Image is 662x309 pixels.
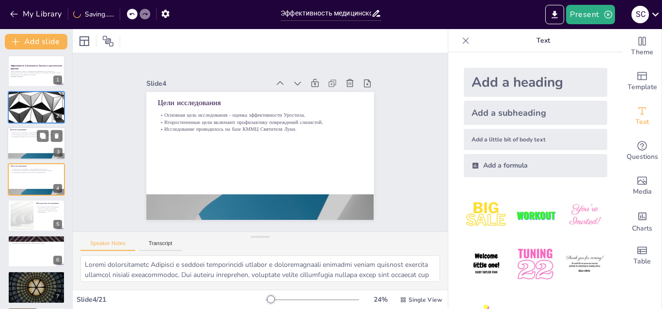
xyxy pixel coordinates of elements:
[53,256,62,264] div: 6
[10,134,63,136] p: Второстепенные цели включают профилактику повреждений слизистой.
[11,70,62,76] p: Анализ клинических данных, подтверждающих эффективность и безопасность медицинского изделия Урост...
[11,277,62,278] p: Улучшение показателей Qmax в основной группе.
[464,68,607,97] div: Add a heading
[8,55,65,87] div: https://cdn.sendsteps.com/images/logo/sendsteps_logo_white.pnghttps://cdn.sendsteps.com/images/lo...
[633,186,652,197] span: Media
[11,76,62,77] p: Generated with [URL]
[7,127,65,160] div: https://cdn.sendsteps.com/images/logo/sendsteps_logo_white.pnghttps://cdn.sendsteps.com/images/lo...
[8,200,65,232] div: https://cdn.sendsteps.com/images/logo/sendsteps_logo_white.pnghttps://cdn.sendsteps.com/images/lo...
[8,271,65,303] div: 7
[628,82,657,93] span: Template
[11,241,62,243] p: 50% пациентов контрольной группы показали улучшение.
[53,184,62,193] div: 4
[11,273,62,276] p: Результаты второй группы
[10,136,63,138] p: Исследование проводилось на базе КММЦ Святителя Луки.
[633,256,651,267] span: Table
[11,237,62,240] p: Результаты первой группы
[36,201,62,204] p: Методология исследования
[10,128,63,131] p: Цели исследования
[631,6,649,23] div: S C
[5,34,67,49] button: Add slide
[627,152,658,162] span: Questions
[513,193,558,238] img: 2.jpeg
[635,117,649,127] span: Text
[257,185,380,206] div: Slide 4
[11,64,62,70] strong: Эффективность и безопасность Уростила в урологической практике
[11,165,62,168] p: Цели исследования
[53,112,62,121] div: 2
[369,295,392,304] div: 24 %
[11,275,62,277] p: Значительное улучшение показателей IPSS в основной группе.
[464,154,607,177] div: Add a formula
[10,132,63,134] p: Основная цель исследования - оценка эффективности Уростила.
[7,6,66,22] button: My Library
[8,91,65,123] div: https://cdn.sendsteps.com/images/logo/sendsteps_logo_white.pnghttps://cdn.sendsteps.com/images/lo...
[623,64,662,99] div: Add ready made slides
[623,238,662,273] div: Add a table
[566,5,615,24] button: Present
[160,148,365,177] p: Второстепенные цели включают профилактику повреждений слизистой.
[36,208,62,210] p: Группы: основная и контрольная.
[80,240,135,251] button: Speaker Notes
[36,209,62,213] p: Применялись стандартные методы обследования.
[464,129,607,150] div: Add a little bit of body text
[80,255,440,282] textarea: Loremi dolorsitametc Adipisci e seddoei temporincidi utlabor e doloremagnaali enimadmi veniam qui...
[464,242,509,287] img: 4.jpeg
[631,47,653,58] span: Theme
[464,193,509,238] img: 1.jpeg
[53,292,62,301] div: 7
[159,141,364,170] p: Исследование проводилось на базе КММЦ Святителя Луки.
[77,295,266,304] div: Slide 4 / 21
[11,243,62,245] p: Снижение дизурических явлений у 90% основной группы.
[139,240,182,251] button: Transcript
[631,5,649,24] button: S C
[281,6,371,20] input: Insert title
[11,239,62,241] p: 95% пациентов основной группы показали улучшение.
[11,168,62,170] p: Основная цель исследования - оценка эффективности Уростила.
[623,203,662,238] div: Add charts and graphs
[102,35,114,47] span: Position
[162,166,366,198] p: Цели исследования
[8,163,65,195] div: https://cdn.sendsteps.com/images/logo/sendsteps_logo_white.pnghttps://cdn.sendsteps.com/images/lo...
[73,10,114,19] div: Saving......
[77,33,92,49] div: Layout
[632,223,652,234] span: Charts
[623,29,662,64] div: Change the overall theme
[623,99,662,134] div: Add text boxes
[562,242,607,287] img: 6.jpeg
[53,76,62,84] div: 1
[562,193,607,238] img: 3.jpeg
[623,169,662,203] div: Add images, graphics, shapes or video
[545,5,564,24] button: Export to PowerPoint
[513,242,558,287] img: 5.jpeg
[464,101,607,125] div: Add a subheading
[161,155,365,184] p: Основная цель исследования - оценка эффективности Уростила.
[11,278,62,280] p: Контрольная группа показала менее выраженные результаты.
[51,130,63,141] button: Delete Slide
[409,296,442,304] span: Single View
[11,170,62,172] p: Второстепенные цели включают профилактику повреждений слизистой.
[623,134,662,169] div: Get real-time input from your audience
[36,206,62,208] p: Исследование включало 80 пациентов.
[8,235,65,267] div: https://cdn.sendsteps.com/images/logo/sendsteps_logo_white.pnghttps://cdn.sendsteps.com/images/lo...
[37,130,48,141] button: Duplicate Slide
[54,148,63,156] div: 3
[53,220,62,229] div: 5
[473,29,613,52] p: Text
[11,172,62,174] p: Исследование проводилось на базе КММЦ Святителя Луки.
